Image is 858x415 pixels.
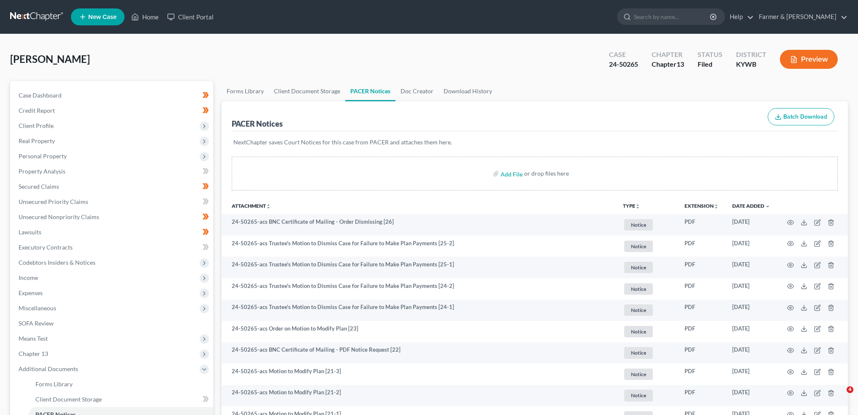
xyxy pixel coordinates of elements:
a: Unsecured Priority Claims [12,194,213,209]
a: Doc Creator [395,81,438,101]
span: Client Document Storage [35,396,102,403]
a: Client Portal [163,9,218,24]
div: or drop files here [524,169,569,178]
input: Search by name... [634,9,711,24]
div: Filed [698,60,723,69]
td: [DATE] [725,257,777,278]
span: Unsecured Priority Claims [19,198,88,205]
a: Credit Report [12,103,213,118]
a: PACER Notices [345,81,395,101]
td: PDF [678,257,725,278]
span: Miscellaneous [19,304,56,312]
span: Notice [624,219,653,231]
span: Notice [624,262,653,273]
a: Notice [623,346,671,360]
button: Preview [780,50,838,69]
td: PDF [678,236,725,257]
a: Extensionunfold_more [685,203,719,209]
td: 24-50265-acs Trustee's Motion to Dismiss Case for Failure to Make Plan Payments [24-2] [222,278,616,300]
td: 24-50265-acs Trustee's Motion to Dismiss Case for Failure to Make Plan Payments [25-1] [222,257,616,278]
span: Expenses [19,289,43,296]
a: Notice [623,303,671,317]
a: Client Document Storage [269,81,345,101]
td: PDF [678,300,725,321]
div: Chapter [652,60,684,69]
td: PDF [678,321,725,342]
td: 24-50265-acs Motion to Modify Plan [21-3] [222,363,616,385]
i: unfold_more [635,204,640,209]
span: Notice [624,304,653,316]
a: SOFA Review [12,316,213,331]
span: Secured Claims [19,183,59,190]
span: Forms Library [35,380,73,388]
td: 24-50265-acs Trustee's Motion to Dismiss Case for Failure to Make Plan Payments [25-2] [222,236,616,257]
td: PDF [678,214,725,236]
td: 24-50265-acs Trustee's Motion to Dismiss Case for Failure to Make Plan Payments [24-1] [222,300,616,321]
span: Income [19,274,38,281]
a: Help [725,9,754,24]
a: Lawsuits [12,225,213,240]
i: unfold_more [266,204,271,209]
td: [DATE] [725,342,777,364]
a: Notice [623,260,671,274]
div: Status [698,50,723,60]
a: Notice [623,367,671,381]
div: PACER Notices [232,119,283,129]
td: [DATE] [725,385,777,407]
a: Client Document Storage [29,392,213,407]
span: Property Analysis [19,168,65,175]
td: PDF [678,385,725,407]
span: Notice [624,241,653,252]
span: Case Dashboard [19,92,62,99]
span: Codebtors Insiders & Notices [19,259,95,266]
span: Batch Download [783,113,827,120]
a: Notice [623,218,671,232]
a: Unsecured Nonpriority Claims [12,209,213,225]
span: Chapter 13 [19,350,48,357]
a: Case Dashboard [12,88,213,103]
span: 4 [847,386,853,393]
td: [DATE] [725,214,777,236]
td: [DATE] [725,278,777,300]
span: Notice [624,347,653,358]
span: Real Property [19,137,55,144]
i: unfold_more [714,204,719,209]
td: 24-50265-acs Order on Motion to Modify Plan [23] [222,321,616,342]
a: Property Analysis [12,164,213,179]
div: District [736,50,766,60]
span: 13 [677,60,684,68]
span: Executory Contracts [19,244,73,251]
a: Notice [623,239,671,253]
td: [DATE] [725,300,777,321]
a: Date Added expand_more [732,203,770,209]
div: KYWB [736,60,766,69]
a: Executory Contracts [12,240,213,255]
span: Notice [624,390,653,401]
td: [DATE] [725,321,777,342]
span: Means Test [19,335,48,342]
td: 24-50265-acs BNC Certificate of Mailing - Order Dismissing [26] [222,214,616,236]
a: Attachmentunfold_more [232,203,271,209]
span: New Case [88,14,116,20]
td: [DATE] [725,236,777,257]
span: Additional Documents [19,365,78,372]
a: Notice [623,325,671,339]
td: PDF [678,278,725,300]
a: Farmer & [PERSON_NAME] [755,9,847,24]
span: Lawsuits [19,228,41,236]
td: PDF [678,363,725,385]
span: Credit Report [19,107,55,114]
span: Personal Property [19,152,67,160]
p: NextChapter saves Court Notices for this case from PACER and attaches them here. [233,138,836,146]
button: Batch Download [768,108,834,126]
a: Download History [438,81,497,101]
td: 24-50265-acs Motion to Modify Plan [21-2] [222,385,616,407]
div: 24-50265 [609,60,638,69]
span: Notice [624,283,653,295]
div: Chapter [652,50,684,60]
span: Unsecured Nonpriority Claims [19,213,99,220]
span: SOFA Review [19,320,54,327]
span: Client Profile [19,122,54,129]
a: Notice [623,282,671,296]
span: [PERSON_NAME] [10,53,90,65]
